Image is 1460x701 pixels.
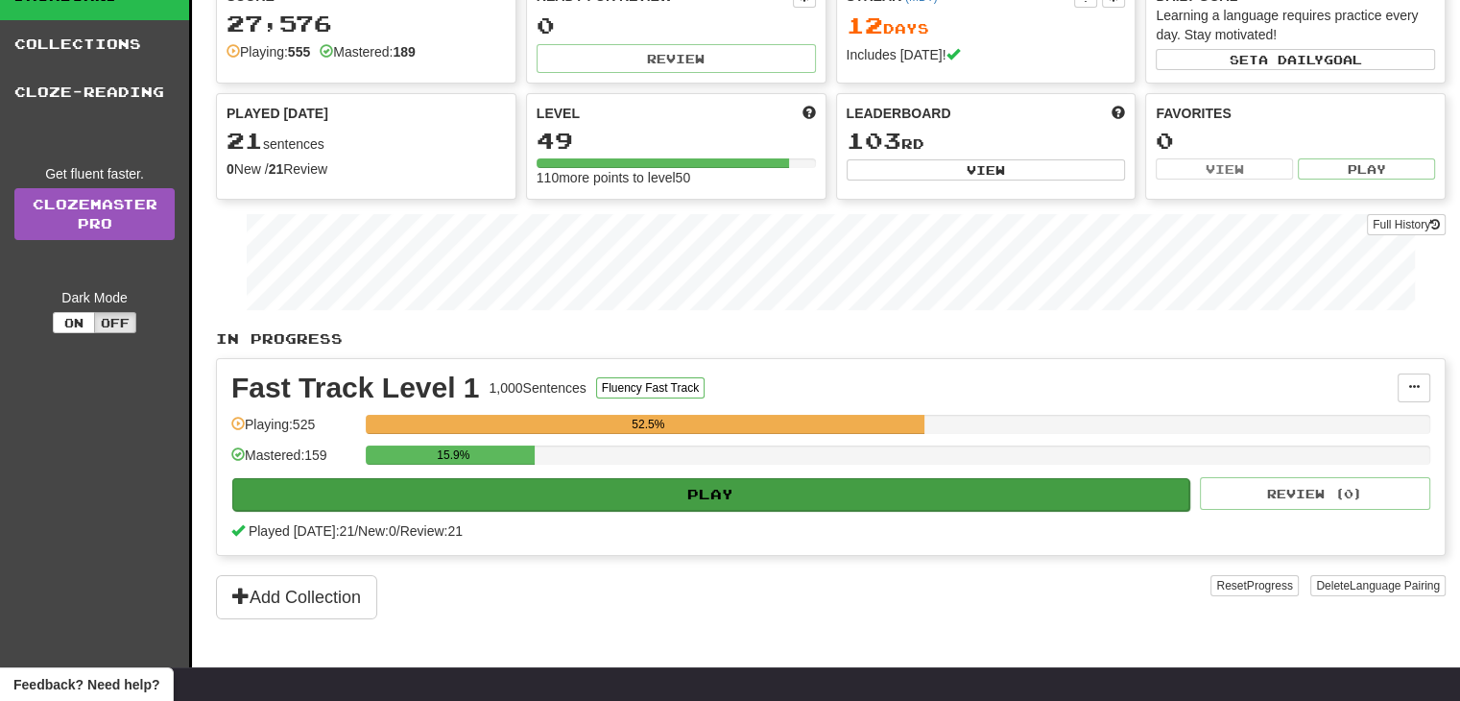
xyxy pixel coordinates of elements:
[227,42,310,61] div: Playing:
[1258,53,1324,66] span: a daily
[227,161,234,177] strong: 0
[231,374,480,402] div: Fast Track Level 1
[400,523,463,539] span: Review: 21
[1112,104,1125,123] span: This week in points, UTC
[231,446,356,477] div: Mastered: 159
[847,45,1126,64] div: Includes [DATE]!
[14,288,175,307] div: Dark Mode
[596,377,705,399] button: Fluency Fast Track
[1350,579,1440,592] span: Language Pairing
[1156,104,1435,123] div: Favorites
[227,159,506,179] div: New / Review
[249,523,354,539] span: Played [DATE]: 21
[847,129,1126,154] div: rd
[94,312,136,333] button: Off
[490,378,586,398] div: 1,000 Sentences
[216,575,377,619] button: Add Collection
[1156,6,1435,44] div: Learning a language requires practice every day. Stay motivated!
[847,127,901,154] span: 103
[537,13,816,37] div: 0
[1367,214,1446,235] button: Full History
[269,161,284,177] strong: 21
[13,675,159,694] span: Open feedback widget
[371,415,924,434] div: 52.5%
[227,104,328,123] span: Played [DATE]
[1156,49,1435,70] button: Seta dailygoal
[847,159,1126,181] button: View
[396,523,400,539] span: /
[802,104,816,123] span: Score more points to level up
[371,446,535,465] div: 15.9%
[227,12,506,36] div: 27,576
[1210,575,1298,596] button: ResetProgress
[1156,129,1435,153] div: 0
[231,415,356,447] div: Playing: 525
[216,329,1446,349] p: In Progress
[393,44,415,60] strong: 189
[227,127,263,154] span: 21
[227,129,506,154] div: sentences
[288,44,310,60] strong: 555
[320,42,416,61] div: Mastered:
[847,12,883,38] span: 12
[537,129,816,153] div: 49
[358,523,396,539] span: New: 0
[1310,575,1446,596] button: DeleteLanguage Pairing
[537,44,816,73] button: Review
[847,13,1126,38] div: Day s
[1247,579,1293,592] span: Progress
[537,104,580,123] span: Level
[53,312,95,333] button: On
[354,523,358,539] span: /
[1298,158,1435,180] button: Play
[1200,477,1430,510] button: Review (0)
[1156,158,1293,180] button: View
[847,104,951,123] span: Leaderboard
[232,478,1189,511] button: Play
[14,188,175,240] a: ClozemasterPro
[537,168,816,187] div: 110 more points to level 50
[14,164,175,183] div: Get fluent faster.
